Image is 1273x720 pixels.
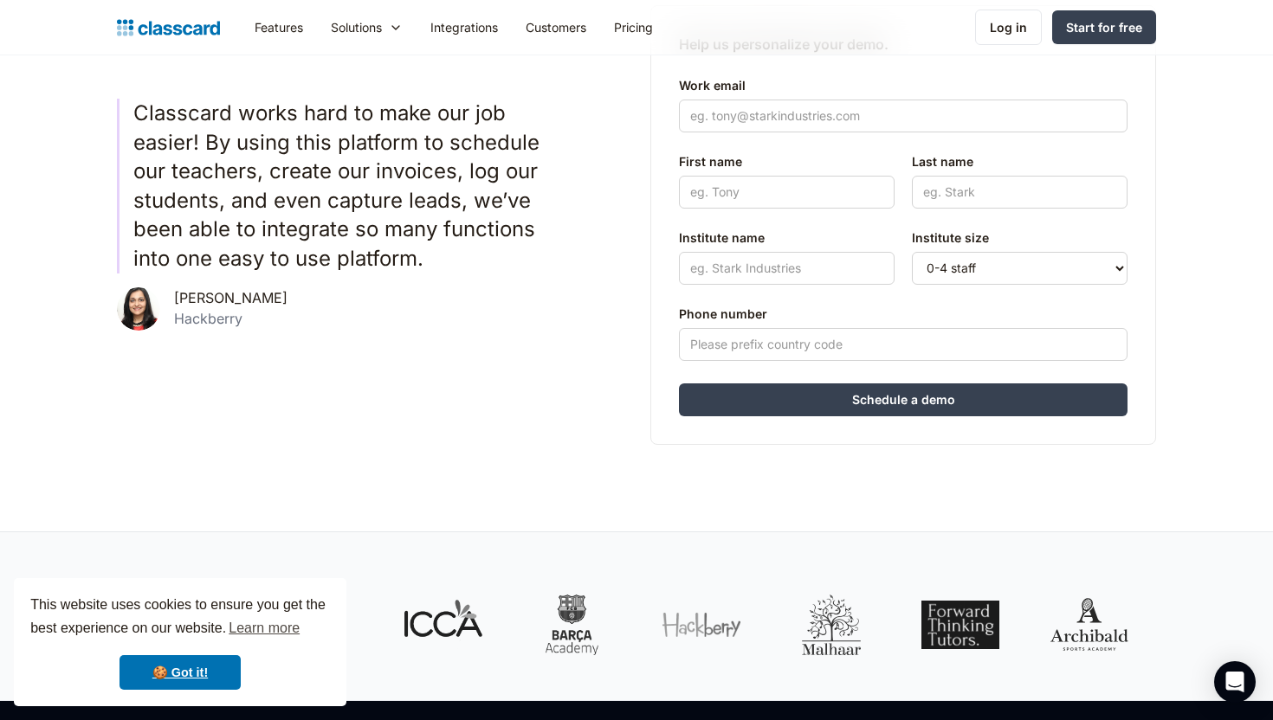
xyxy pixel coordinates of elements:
[1066,18,1142,36] div: Start for free
[317,8,417,47] div: Solutions
[912,151,1128,172] label: Last name
[1052,10,1156,44] a: Start for free
[30,595,330,641] span: This website uses cookies to ensure you get the best experience on our website.
[990,18,1027,36] div: Log in
[679,68,1128,416] form: Contact Form
[14,578,346,706] div: cookieconsent
[679,383,1128,416] input: Schedule a demo
[120,655,241,690] a: dismiss cookie message
[679,100,1128,132] input: eg. tony@starkindustries.com
[174,290,288,306] div: [PERSON_NAME]
[679,304,1128,325] label: Phone number
[226,615,302,641] a: learn more about cookies
[975,10,1042,45] a: Log in
[241,8,317,47] a: Features
[174,311,288,327] div: Hackberry
[679,75,1128,96] label: Work email
[133,99,567,273] p: Classcard works hard to make our job easier! By using this platform to schedule our teachers, cre...
[117,16,220,40] a: home
[417,8,512,47] a: Integrations
[600,8,667,47] a: Pricing
[679,328,1128,361] input: Please prefix country code
[679,252,895,285] input: eg. Stark Industries
[912,228,1128,248] label: Institute size
[331,18,382,36] div: Solutions
[512,8,600,47] a: Customers
[679,151,895,172] label: First name
[679,228,895,248] label: Institute name
[912,176,1128,209] input: eg. Stark
[679,176,895,209] input: eg. Tony
[1214,661,1256,703] div: Open Intercom Messenger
